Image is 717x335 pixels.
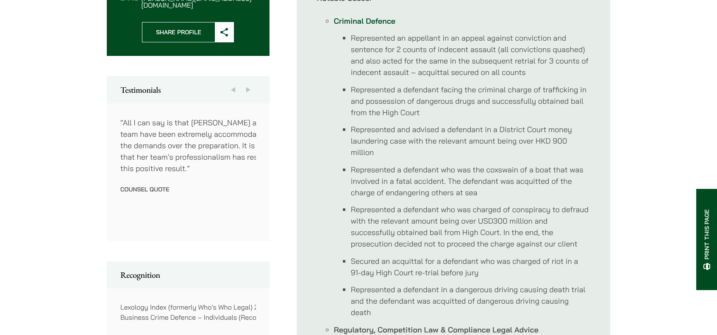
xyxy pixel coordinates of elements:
li: Represented and advised a defendant in a District Court money laundering case with the relevant a... [351,124,590,158]
li: Represented a defendant in a dangerous driving causing death trial and the defendant was acquitte... [351,284,590,318]
li: Represented a defendant who was charged of conspiracy to defraud with the relevant amount being o... [351,204,590,249]
li: Represented a defendant facing the criminal charge of trafficking in and possession of dangerous ... [351,84,590,118]
button: Previous [225,76,241,103]
h2: Recognition [120,270,256,280]
h2: Testimonials [120,85,256,95]
p: “All I can say is that [PERSON_NAME] and her team have been extremely accommodating to all the de... [120,117,290,174]
li: Represented a defendant who was the coxswain of a boat that was involved in a fatal accident. The... [351,164,590,198]
button: Next [241,76,256,103]
li: Secured an acquittal for a defendant who was charged of riot in a 91-day High Court re-trial befo... [351,255,590,278]
button: Share Profile [142,22,234,42]
li: Represented an appellant in an appeal against conviction and sentence for 2 counts of indecent as... [351,32,590,78]
p: Counsel Quote [120,185,290,193]
a: Criminal Defence [334,16,395,26]
span: Share Profile [142,22,215,42]
strong: Regulatory, Competition Law & Compliance Legal Advice [334,325,539,335]
p: Lexology Index (formerly Who’s Who Legal) 2025 – Business Crime Defence – Individuals (Recommended) [120,302,290,322]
